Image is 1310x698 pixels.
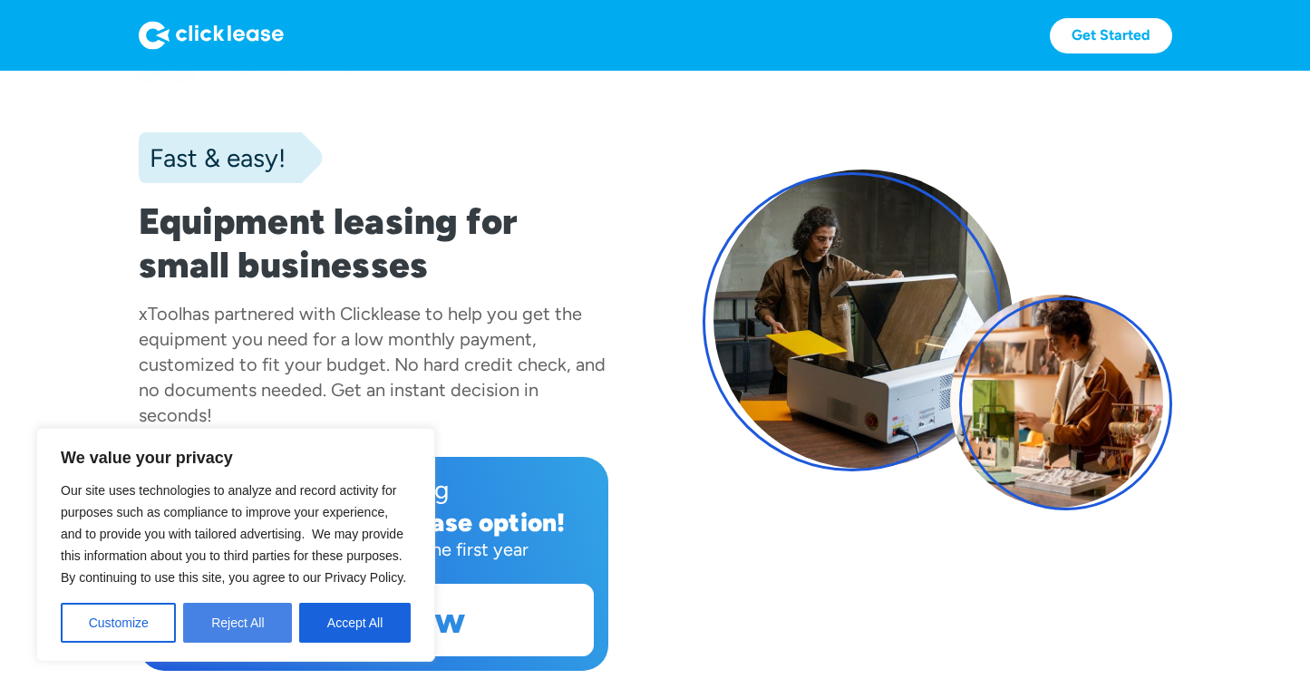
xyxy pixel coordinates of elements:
h1: Equipment leasing for small businesses [139,199,608,286]
span: Our site uses technologies to analyze and record activity for purposes such as compliance to impr... [61,483,406,585]
div: We value your privacy [36,428,435,662]
button: Customize [61,603,176,643]
p: We value your privacy [61,447,411,469]
a: Get Started [1050,18,1172,53]
div: xTool [139,303,182,325]
img: Logo [139,21,284,50]
button: Reject All [183,603,292,643]
div: Fast & easy! [139,140,286,176]
button: Accept All [299,603,411,643]
div: has partnered with Clicklease to help you get the equipment you need for a low monthly payment, c... [139,303,606,426]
